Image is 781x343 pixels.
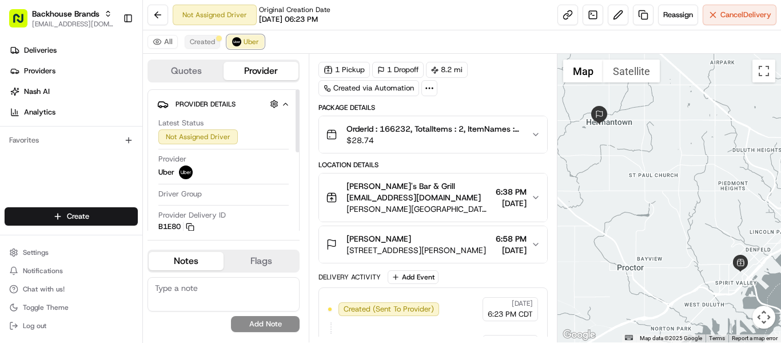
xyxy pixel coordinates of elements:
span: FDD Support [35,178,79,187]
button: [PERSON_NAME]'s Bar & Grill [EMAIL_ADDRESS][DOMAIN_NAME][PERSON_NAME][GEOGRAPHIC_DATA][STREET_ADD... [319,174,547,222]
button: Chat with us! [5,281,138,297]
span: Log out [23,321,46,330]
img: uber-new-logo.jpeg [179,165,193,179]
span: [PERSON_NAME][GEOGRAPHIC_DATA][STREET_ADDRESS][GEOGRAPHIC_DATA] [346,203,491,215]
a: Created via Automation [318,80,419,96]
button: Show street map [563,60,603,82]
span: [DATE] [496,198,527,209]
span: Create [67,211,89,222]
button: Notes [149,252,224,270]
span: Latest Status [158,118,204,128]
img: Google [560,328,598,342]
a: Open this area in Google Maps (opens a new window) [560,328,598,342]
button: Add Event [388,270,439,284]
button: Provider Details [157,94,290,113]
button: Created [185,35,220,49]
span: Chat with us! [23,285,65,294]
a: Providers [5,62,142,80]
button: Start new chat [194,113,208,127]
span: [DATE] [512,299,533,308]
div: Package Details [318,103,548,112]
span: Created (Sent To Provider) [344,304,434,314]
span: Uber [158,167,174,178]
button: Flags [224,252,298,270]
img: Nash [11,11,34,34]
span: • [82,178,86,187]
span: Uber [244,37,259,46]
input: Clear [30,74,189,86]
p: Welcome 👋 [11,46,208,64]
span: Settings [23,248,49,257]
a: 💻API Documentation [92,251,188,272]
a: Powered byPylon [81,258,138,267]
img: 1736555255976-a54dd68f-1ca7-489b-9aae-adbdc363a1c4 [11,109,32,130]
button: Show satellite imagery [603,60,660,82]
button: Provider [224,62,298,80]
span: [DATE] [88,178,111,187]
span: Map data ©2025 Google [640,335,702,341]
span: Nash AI [24,86,50,97]
span: Pylon [114,258,138,267]
span: Providers [24,66,55,76]
div: 1 Dropoff [372,62,424,78]
span: Created [190,37,215,46]
span: Toggle Theme [23,303,69,312]
a: Terms (opens in new tab) [709,335,725,341]
span: Provider Delivery ID [158,210,226,220]
img: Asif Zaman Khan [11,198,30,216]
button: [EMAIL_ADDRESS][DOMAIN_NAME] [32,19,114,29]
span: Provider Details [176,100,236,109]
button: Backhouse Brands[EMAIL_ADDRESS][DOMAIN_NAME] [5,5,118,32]
div: 8.2 mi [426,62,468,78]
span: • [95,208,99,218]
span: Cancel Delivery [720,10,771,20]
button: B1E80 [158,222,194,232]
div: Favorites [5,131,138,149]
span: Driver Group [158,189,202,199]
button: All [148,35,178,49]
div: 1 Pickup [318,62,370,78]
button: Log out [5,318,138,334]
button: Quotes [149,62,224,80]
div: Delivery Activity [318,273,381,282]
span: Reassign [663,10,693,20]
img: FDD Support [11,167,30,185]
span: OrderId : 166232, TotalItems : 2, ItemNames : Spicy Burrito Yucatan, Ranchero Cheese Steak [346,123,522,135]
a: Deliveries [5,41,142,60]
span: [STREET_ADDRESS][PERSON_NAME] [346,245,486,256]
span: [PERSON_NAME] [346,233,411,245]
button: Uber [227,35,264,49]
button: Settings [5,245,138,261]
span: Notifications [23,266,63,275]
a: 📗Knowledge Base [7,251,92,272]
span: 6:38 PM [496,186,527,198]
button: OrderId : 166232, TotalItems : 2, ItemNames : Spicy Burrito Yucatan, Ranchero Cheese Steak$28.74 [319,116,547,153]
button: [PERSON_NAME][STREET_ADDRESS][PERSON_NAME]6:58 PM[DATE] [319,226,547,263]
img: 1736555255976-a54dd68f-1ca7-489b-9aae-adbdc363a1c4 [23,209,32,218]
button: Toggle Theme [5,299,138,316]
div: Location Details [318,160,548,169]
span: Original Creation Date [259,5,330,14]
a: Analytics [5,103,142,121]
span: $28.74 [346,135,522,146]
button: CancelDelivery [703,5,776,25]
div: Past conversations [11,149,77,158]
a: Report a map error [732,335,778,341]
button: Notifications [5,263,138,279]
button: Reassign [658,5,698,25]
button: Toggle fullscreen view [752,60,775,82]
button: See all [177,147,208,160]
span: 6:23 PM CDT [488,309,533,320]
img: 9188753566659_6852d8bf1fb38e338040_72.png [24,109,45,130]
span: Deliveries [24,45,57,56]
span: [DATE] [101,208,125,218]
span: [PERSON_NAME] [35,208,93,218]
img: uber-new-logo.jpeg [232,37,241,46]
span: [PERSON_NAME]'s Bar & Grill [EMAIL_ADDRESS][DOMAIN_NAME] [346,180,491,203]
button: Backhouse Brands [32,8,99,19]
a: Nash AI [5,82,142,101]
button: Create [5,207,138,226]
